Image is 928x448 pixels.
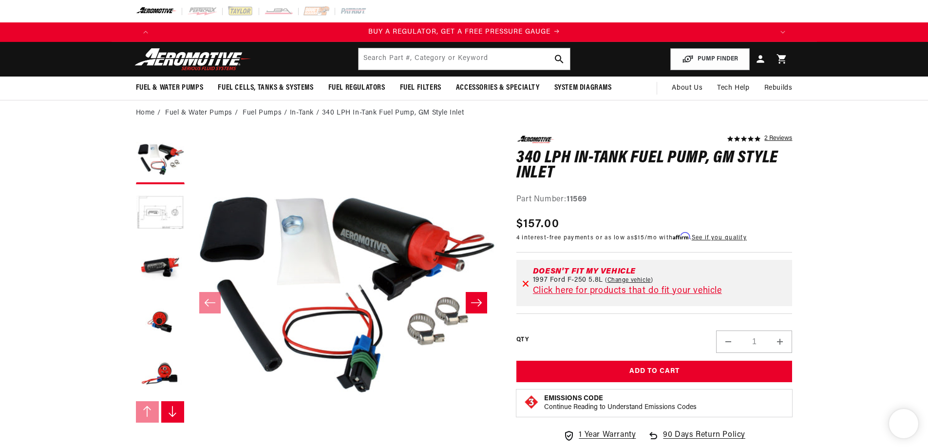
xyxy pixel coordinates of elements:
span: 1997 Ford F-250 5.8L [533,276,603,284]
span: Fuel Cells, Tanks & Systems [218,83,313,93]
span: $15 [634,235,644,241]
a: BUY A REGULATOR, GET A FREE PRESSURE GAUGE [155,27,773,38]
a: See if you qualify - Learn more about Affirm Financing (opens in modal) [692,235,747,241]
button: Load image 5 in gallery view [136,350,185,399]
slideshow-component: Translation missing: en.sections.announcements.announcement_bar [112,22,817,42]
button: Load image 1 in gallery view [136,136,185,184]
a: Click here for products that do fit your vehicle [533,287,722,295]
div: 1 of 4 [155,27,773,38]
p: 4 interest-free payments or as low as /mo with . [516,233,747,242]
button: Load image 4 in gallery view [136,296,185,345]
span: Tech Help [717,83,749,94]
label: QTY [516,336,529,344]
button: Load image 3 in gallery view [136,243,185,292]
span: Fuel & Water Pumps [136,83,204,93]
summary: Fuel Filters [393,77,449,99]
li: 340 LPH In-Tank Fuel Pump, GM Style Inlet [322,108,464,118]
a: Home [136,108,155,118]
summary: Rebuilds [757,77,800,100]
span: 1 Year Warranty [579,429,636,442]
strong: Emissions Code [544,395,603,402]
span: BUY A REGULATOR, GET A FREE PRESSURE GAUGE [368,28,550,36]
button: Slide left [136,401,159,423]
nav: breadcrumbs [136,108,793,118]
div: Part Number: [516,194,793,206]
button: Load image 2 in gallery view [136,189,185,238]
span: Rebuilds [764,83,793,94]
li: In-Tank [290,108,322,118]
button: Emissions CodeContinue Reading to Understand Emissions Codes [544,394,697,412]
div: Doesn't fit my vehicle [533,268,787,275]
strong: 11569 [567,195,587,203]
span: Fuel Regulators [328,83,385,93]
p: Continue Reading to Understand Emissions Codes [544,403,697,412]
h1: 340 LPH In-Tank Fuel Pump, GM Style Inlet [516,151,793,181]
a: 2 reviews [764,136,792,142]
a: Fuel Pumps [243,108,282,118]
img: Emissions code [524,394,539,410]
summary: Fuel Regulators [321,77,393,99]
span: $157.00 [516,215,559,233]
input: Search by Part Number, Category or Keyword [359,48,570,70]
button: search button [549,48,570,70]
button: Slide left [199,292,221,313]
span: Affirm [673,233,690,240]
span: About Us [672,84,702,92]
a: About Us [664,77,710,100]
img: Aeromotive [132,48,254,71]
button: Add to Cart [516,361,793,383]
a: 1 Year Warranty [563,429,636,442]
button: Translation missing: en.sections.announcements.next_announcement [773,22,793,42]
button: Translation missing: en.sections.announcements.previous_announcement [136,22,155,42]
button: PUMP FINDER [670,48,750,70]
summary: Accessories & Specialty [449,77,547,99]
button: Slide right [161,401,185,423]
button: Slide right [466,292,487,313]
summary: System Diagrams [547,77,619,99]
span: Accessories & Specialty [456,83,540,93]
a: Fuel & Water Pumps [165,108,232,118]
summary: Fuel & Water Pumps [129,77,211,99]
span: System Diagrams [554,83,612,93]
span: Fuel Filters [400,83,441,93]
summary: Fuel Cells, Tanks & Systems [210,77,321,99]
summary: Tech Help [710,77,757,100]
a: Change vehicle [605,276,653,284]
div: Announcement [155,27,773,38]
